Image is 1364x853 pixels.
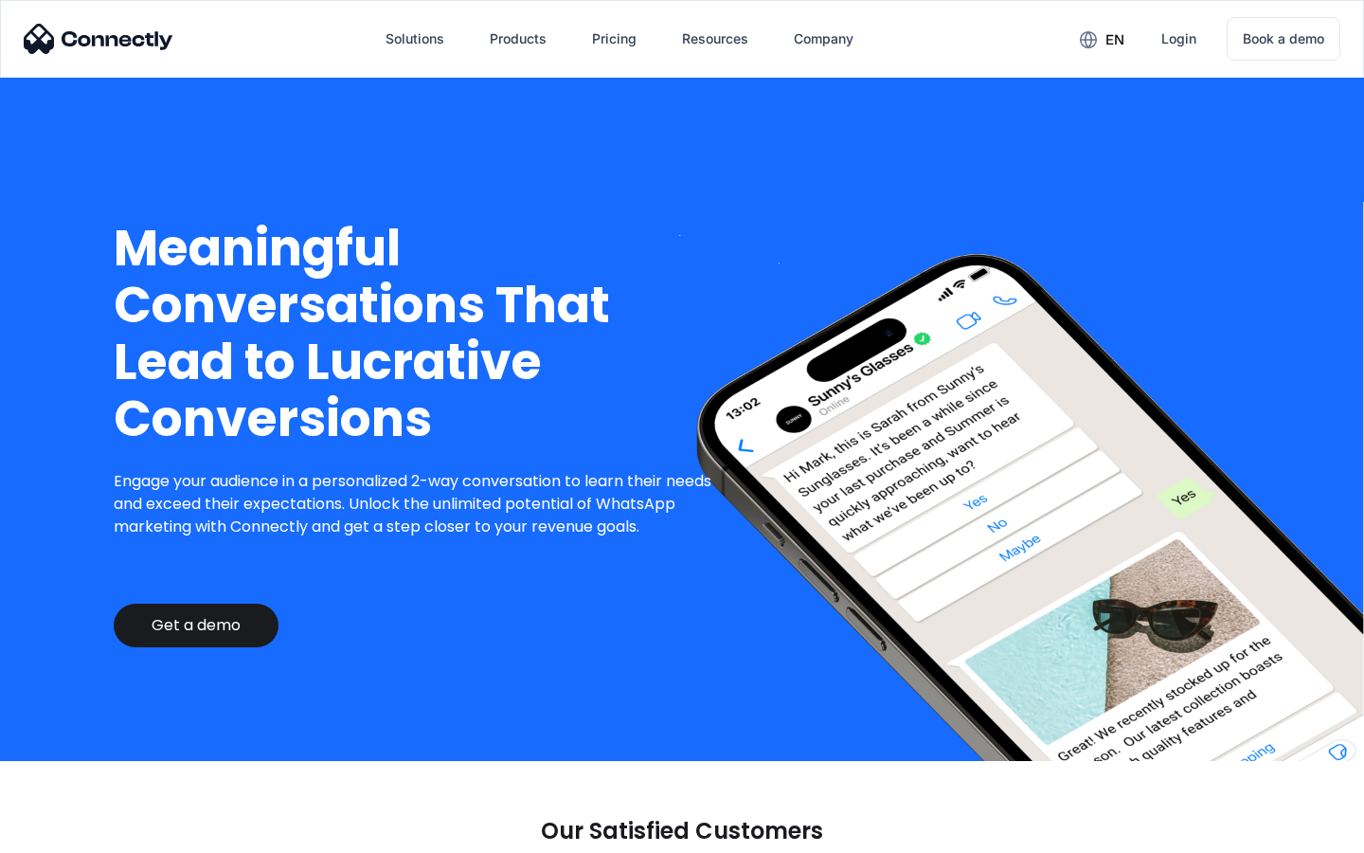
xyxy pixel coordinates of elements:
aside: Language selected: English [19,820,114,846]
div: Get a demo [152,616,241,635]
div: Resources [667,16,763,62]
div: Login [1161,26,1196,52]
h1: Meaningful Conversations That Lead to Lucrative Conversions [114,220,727,447]
p: Our Satisfied Customers [541,818,823,844]
div: Pricing [592,26,637,52]
p: Engage your audience in a personalized 2-way conversation to learn their needs and exceed their e... [114,470,727,538]
a: Book a demo [1227,17,1340,61]
a: Pricing [577,16,652,62]
div: Solutions [386,26,444,52]
div: Company [779,16,869,62]
div: en [1065,25,1139,53]
div: en [1105,27,1124,53]
div: Company [794,26,853,52]
div: Products [475,16,562,62]
div: Resources [682,26,748,52]
div: Solutions [370,16,459,62]
a: Login [1146,16,1211,62]
a: Get a demo [114,604,278,647]
div: Products [490,26,547,52]
img: Connectly Logo [24,24,173,54]
ul: Language list [38,820,114,846]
